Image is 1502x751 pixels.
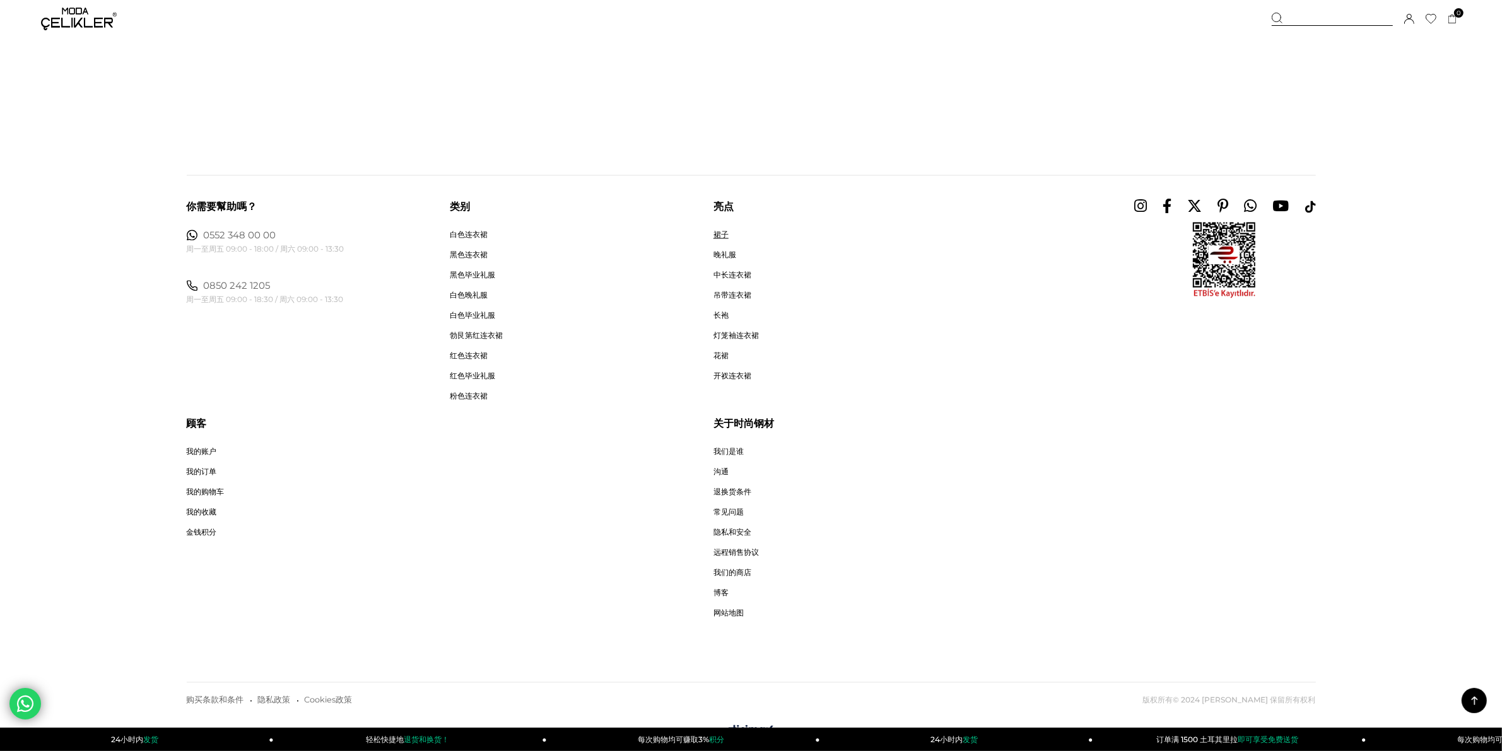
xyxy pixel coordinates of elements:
[1457,9,1461,17] font: 0
[366,735,404,744] font: 轻松快捷地
[143,735,158,744] font: 发货
[713,447,759,458] a: 我们是谁
[713,250,759,261] a: 晚礼服
[187,201,257,213] font: 你需要幫助嗎？
[187,230,197,241] img: WhatsApp
[713,271,751,280] font: 中长连衣裙
[274,728,547,751] a: 轻松快捷地退货和换货！
[713,548,759,557] font: 远程销售协议
[187,696,244,705] a: 购买条款和条件
[41,8,117,30] img: 标识
[1,728,274,751] a: 24小时内发货
[713,508,744,517] font: 常见问题
[187,418,207,430] font: 顾客
[204,281,271,292] a: 0850 242 1205
[709,735,724,744] font: 积分
[404,735,449,744] font: 退货和换货！
[930,735,963,744] font: 24小时内
[713,331,759,342] a: 灯笼袖连衣裙
[187,508,217,517] font: 我的收藏
[713,311,729,320] font: 长袍
[450,230,503,241] a: 白色连衣裙
[713,371,751,381] font: 开衩连衣裙
[450,291,503,301] a: 白色晚礼服
[713,467,759,478] a: 沟通
[450,331,503,341] font: 勃艮第红连衣裙
[450,271,503,281] a: 黑色毕业礼服
[713,351,729,361] font: 花裙
[450,392,503,402] a: 粉色连衣裙
[713,528,759,539] a: 隐私和安全
[1193,223,1256,298] img: Awh8xKw2Nq5FAAAAAElFTkSuQmCC
[187,487,225,497] font: 我的购物车
[713,487,751,497] font: 退换货条件
[713,608,744,618] font: 网站地图
[187,281,197,291] img: WhatsApp
[187,245,344,254] font: 周一至周五 09:00 - 18:00 / 周六 09:00 - 13:30
[450,250,503,261] a: 黑色连衣裙
[713,588,759,599] a: 博客
[258,696,291,705] a: 隐私政策
[450,311,495,320] font: 白色毕业礼服
[713,418,774,430] font: 关于时尚钢材
[713,548,759,559] a: 远程销售协议
[713,250,736,260] font: 晚礼服
[1093,728,1366,751] a: 订单满 1500 土耳其里拉即可享受免费送货
[187,467,217,477] font: 我的订单
[713,528,751,537] font: 隐私和安全
[450,371,495,381] font: 红色毕业礼服
[450,331,503,342] a: 勃艮第红连衣裙
[450,311,503,322] a: 白色毕业礼服
[713,331,759,341] font: 灯笼袖连衣裙
[713,447,744,457] font: 我们是谁
[450,230,488,240] font: 白色连衣裙
[820,728,1093,751] a: 24小时内发货
[450,291,488,300] font: 白色晚礼服
[713,311,759,322] a: 长袍
[1448,15,1457,24] a: 0
[713,201,734,213] font: 亮点
[187,508,225,518] a: 我的收藏
[450,351,488,361] font: 红色连衣裙
[187,528,225,539] a: 金钱积分
[204,230,276,242] a: 0552 348 00 00
[1156,735,1238,744] font: 订单满 1500 土耳其里拉
[638,735,709,744] font: 每次购物均可赚取3%
[713,487,759,498] a: 退换货条件
[187,447,225,458] a: 我的账户
[187,447,217,457] font: 我的账户
[713,230,729,240] font: 裙子
[713,291,759,301] a: 吊带连衣裙
[713,371,759,382] a: 开衩连衣裙
[713,608,759,619] a: 网站地图
[713,230,759,241] a: 裙子
[1143,696,1316,705] font: 版权所有© 2024 [PERSON_NAME] 保留所有权利
[305,696,353,705] a: Cookies政策
[713,588,729,598] font: 博客
[187,295,344,305] font: 周一至周五 09:00 - 18:30 / 周六 09:00 - 13:30
[450,250,488,260] font: 黑色连衣裙
[111,735,143,744] font: 24小时内
[963,735,978,744] font: 发货
[187,528,217,537] font: 金钱积分
[1238,735,1298,744] font: 即可享受免费送货
[450,351,503,362] a: 红色连衣裙
[713,467,729,477] font: 沟通
[450,271,495,280] font: 黑色毕业礼服
[547,728,820,751] a: 每次购物均可赚取3%积分
[713,568,751,578] font: 我们的商店
[713,271,759,281] a: 中长连衣裙
[713,568,759,579] a: 我们的商店
[187,467,225,478] a: 我的订单
[450,201,470,213] font: 类别
[187,487,225,498] a: 我的购物车
[450,392,488,401] font: 粉色连衣裙
[713,508,759,518] a: 常见问题
[713,351,759,362] a: 花裙
[713,291,751,300] font: 吊带连衣裙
